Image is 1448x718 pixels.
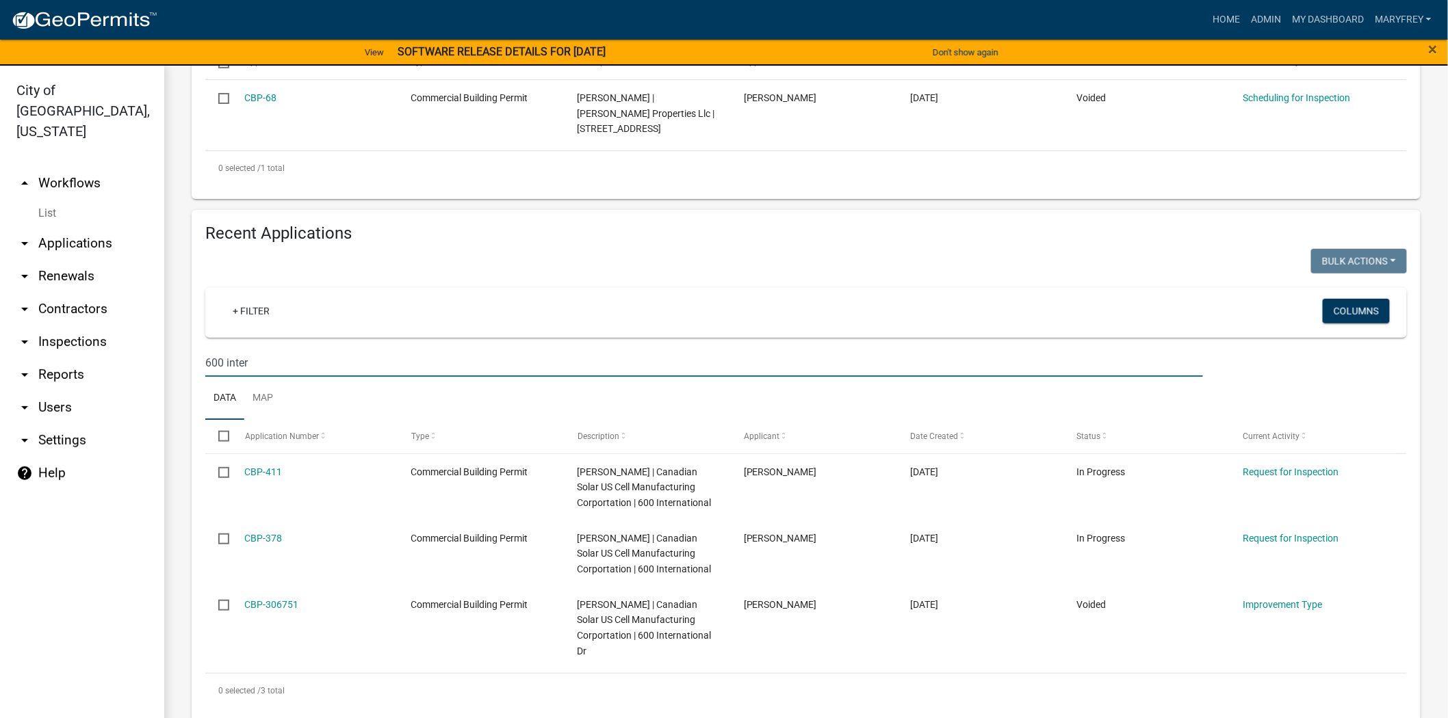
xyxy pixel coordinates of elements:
i: arrow_drop_down [16,432,33,449]
i: arrow_drop_down [16,334,33,350]
span: Commercial Building Permit [411,466,528,477]
span: AJ Schmidt [744,92,817,103]
datatable-header-cell: Description [565,420,731,453]
span: Lester Bowling [744,599,817,610]
span: Lester Bowling [744,466,817,477]
span: Voided [1076,599,1106,610]
a: Request for Inspection [1243,533,1339,544]
div: 1 total [205,151,1407,185]
button: Don't show again [927,41,1004,64]
span: Lester Bowling | Canadian Solar US Cell Manufacturing Corportation | 600 International [578,533,712,575]
h4: Recent Applications [205,224,1407,243]
i: arrow_drop_down [16,268,33,284]
button: Close [1429,41,1438,57]
i: arrow_drop_down [16,399,33,416]
span: Status [1076,431,1100,441]
span: In Progress [1076,466,1125,477]
span: Commercial Building Permit [411,92,528,103]
span: Lester Bowling | Canadian Solar US Cell Manufacturing Corportation | 600 International Dr [578,599,712,656]
datatable-header-cell: Applicant [731,420,897,453]
span: Description [578,431,619,441]
span: Date Created [910,431,958,441]
a: View [359,41,389,64]
a: CBP-378 [245,533,283,544]
a: Scheduling for Inspection [1243,92,1350,103]
span: Commercial Building Permit [411,533,528,544]
i: arrow_drop_up [16,175,33,191]
span: 09/04/2024 [910,599,938,610]
span: 12/12/2022 [910,92,938,103]
span: AJ Schmidt | Schmidt Properties Llc | 4900 KEYSTONE BLVD [578,92,715,135]
button: Bulk Actions [1311,249,1407,274]
a: Admin [1245,7,1287,33]
a: + Filter [222,299,281,323]
span: Application Number [245,431,320,441]
a: CBP-68 [245,92,277,103]
a: Improvement Type [1243,599,1322,610]
span: In Progress [1076,533,1125,544]
i: help [16,465,33,481]
button: Columns [1323,299,1390,323]
span: 09/04/2024 [910,533,938,544]
span: James McKenzie | Canadian Solar US Cell Manufacturing Corportation | 600 International [578,466,712,509]
datatable-header-cell: Current Activity [1230,420,1396,453]
datatable-header-cell: Date Created [897,420,1063,453]
a: Map [244,377,281,421]
span: 0 selected / [218,163,261,173]
span: 0 selected / [218,686,261,695]
a: CBP-411 [245,466,283,477]
span: 12/03/2024 [910,466,938,477]
span: Type [411,431,429,441]
input: Search for applications [205,349,1203,377]
strong: SOFTWARE RELEASE DETAILS FOR [DATE] [398,45,606,58]
datatable-header-cell: Select [205,420,231,453]
i: arrow_drop_down [16,367,33,383]
a: Data [205,377,244,421]
span: × [1429,40,1438,59]
a: Home [1207,7,1245,33]
a: Request for Inspection [1243,466,1339,477]
div: 3 total [205,674,1407,708]
datatable-header-cell: Status [1063,420,1230,453]
a: MaryFrey [1369,7,1437,33]
span: Current Activity [1243,431,1300,441]
datatable-header-cell: Application Number [231,420,398,453]
i: arrow_drop_down [16,301,33,317]
span: Applicant [744,431,779,441]
i: arrow_drop_down [16,235,33,252]
a: My Dashboard [1287,7,1369,33]
span: Lester Bowling [744,533,817,544]
datatable-header-cell: Type [398,420,564,453]
span: Voided [1076,92,1106,103]
span: Commercial Building Permit [411,599,528,610]
a: CBP-306751 [245,599,299,610]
